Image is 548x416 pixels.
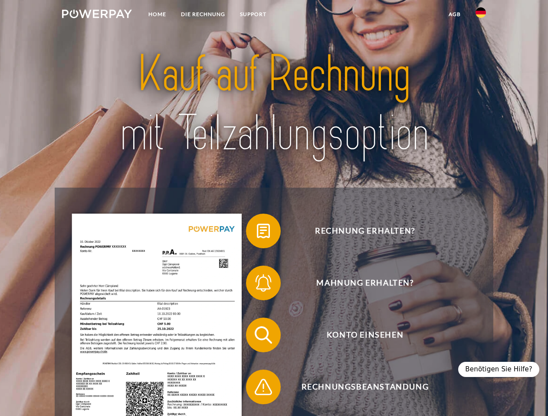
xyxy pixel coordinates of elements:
a: DIE RECHNUNG [174,6,233,22]
button: Rechnung erhalten? [246,214,472,248]
span: Mahnung erhalten? [259,266,471,300]
img: qb_bell.svg [253,272,274,294]
button: Konto einsehen [246,318,472,352]
span: Rechnungsbeanstandung [259,370,471,404]
img: qb_bill.svg [253,220,274,242]
button: Mahnung erhalten? [246,266,472,300]
span: Konto einsehen [259,318,471,352]
img: logo-powerpay-white.svg [62,10,132,18]
img: qb_warning.svg [253,376,274,398]
div: Benötigen Sie Hilfe? [458,362,539,377]
img: title-powerpay_de.svg [83,42,465,166]
img: de [476,7,486,18]
button: Rechnungsbeanstandung [246,370,472,404]
span: Rechnung erhalten? [259,214,471,248]
a: SUPPORT [233,6,274,22]
a: agb [441,6,468,22]
a: Home [141,6,174,22]
img: qb_search.svg [253,324,274,346]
